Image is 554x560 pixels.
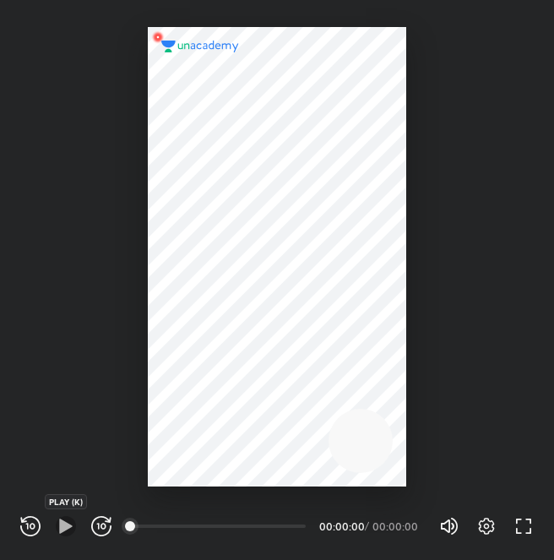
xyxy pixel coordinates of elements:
[319,521,361,531] div: 00:00:00
[161,41,239,52] img: logo.2a7e12a2.svg
[365,521,369,531] div: /
[148,27,168,47] img: wMgqJGBwKWe8AAAAABJRU5ErkJggg==
[372,521,419,531] div: 00:00:00
[45,494,87,509] div: PLAY (K)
